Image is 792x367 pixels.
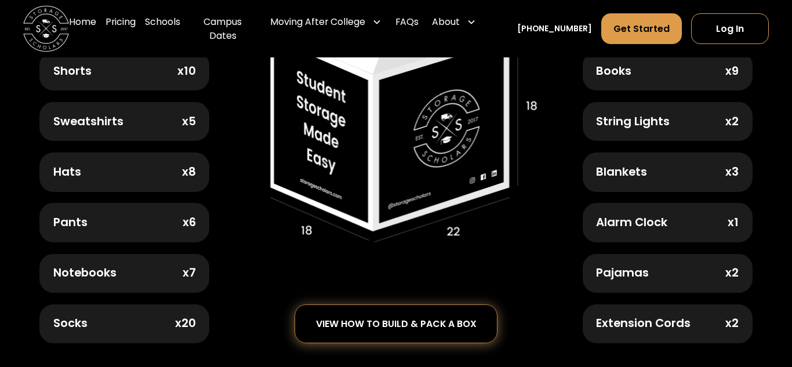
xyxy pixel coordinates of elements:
[728,217,739,228] div: x1
[183,217,196,228] div: x6
[189,6,256,52] a: Campus Dates
[596,166,647,178] div: Blankets
[53,267,117,279] div: Notebooks
[596,318,691,329] div: Extension Cords
[725,116,739,128] div: x2
[601,13,682,44] a: Get Started
[69,6,96,52] a: Home
[266,6,386,38] div: Moving After College
[432,15,460,29] div: About
[145,6,180,52] a: Schools
[23,6,69,52] a: home
[725,318,739,329] div: x2
[177,66,196,77] div: x10
[596,267,649,279] div: Pajamas
[596,217,667,228] div: Alarm Clock
[596,116,670,128] div: String Lights
[53,166,81,178] div: Hats
[596,66,631,77] div: Books
[725,66,739,77] div: x9
[395,6,419,52] a: FAQs
[53,318,88,329] div: Socks
[106,6,136,52] a: Pricing
[182,166,196,178] div: x8
[182,116,196,128] div: x5
[691,13,769,44] a: Log In
[183,267,196,279] div: x7
[316,319,477,329] div: view how to build & pack a box
[725,267,739,279] div: x2
[427,6,481,38] div: About
[53,217,88,228] div: Pants
[517,23,592,35] a: [PHONE_NUMBER]
[175,318,196,329] div: x20
[270,15,365,29] div: Moving After College
[23,6,69,52] img: Storage Scholars main logo
[53,116,123,128] div: Sweatshirts
[725,166,739,178] div: x3
[53,66,92,77] div: Shorts
[295,304,497,343] a: view how to build & pack a box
